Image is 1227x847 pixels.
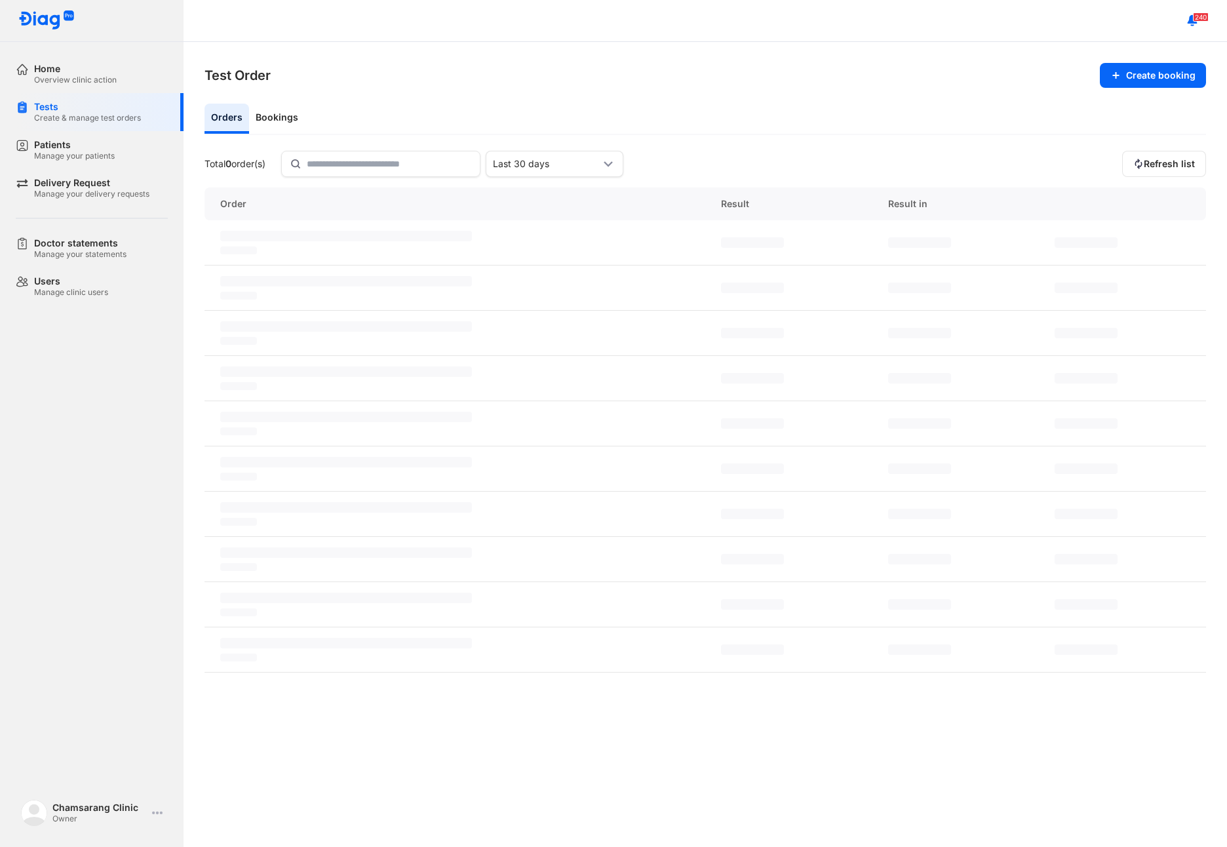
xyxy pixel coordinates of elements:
span: ‌ [220,473,257,481]
span: ‌ [1055,328,1118,338]
div: Orders [204,104,249,134]
span: ‌ [721,509,784,519]
span: ‌ [220,518,257,526]
span: ‌ [220,638,472,648]
h3: Test Order [204,66,271,85]
span: ‌ [220,608,257,616]
div: Create & manage test orders [34,113,141,123]
span: ‌ [220,231,472,241]
div: Order [204,187,705,220]
div: Overview clinic action [34,75,117,85]
img: logo [18,10,75,31]
span: ‌ [1055,509,1118,519]
span: ‌ [721,599,784,610]
span: ‌ [721,418,784,429]
span: ‌ [721,373,784,384]
span: ‌ [721,554,784,564]
div: Patients [34,139,115,151]
div: Home [34,63,117,75]
button: Create booking [1100,63,1206,88]
span: ‌ [1055,644,1118,655]
span: ‌ [220,502,472,513]
span: ‌ [1055,283,1118,293]
span: ‌ [888,283,951,293]
span: Refresh list [1144,158,1195,170]
div: Chamsarang Clinic [52,802,147,814]
span: ‌ [220,337,257,345]
div: Total order(s) [204,158,265,170]
span: ‌ [888,554,951,564]
span: ‌ [721,237,784,248]
span: ‌ [220,412,472,422]
span: ‌ [888,463,951,474]
span: ‌ [888,328,951,338]
span: ‌ [721,328,784,338]
span: ‌ [721,283,784,293]
div: Bookings [249,104,305,134]
span: ‌ [721,463,784,474]
span: ‌ [1055,599,1118,610]
span: ‌ [220,366,472,377]
span: ‌ [888,418,951,429]
span: ‌ [220,321,472,332]
img: logo [21,800,47,826]
span: ‌ [220,563,257,571]
span: ‌ [220,246,257,254]
div: Result in [872,187,1040,220]
span: ‌ [1055,373,1118,384]
button: Refresh list [1122,151,1206,177]
div: Users [34,275,108,287]
div: Delivery Request [34,177,149,189]
span: ‌ [1055,554,1118,564]
span: ‌ [220,382,257,390]
span: ‌ [1055,237,1118,248]
span: ‌ [220,292,257,300]
div: Owner [52,814,147,824]
span: ‌ [888,644,951,655]
span: ‌ [220,547,472,558]
div: Tests [34,101,141,113]
span: 240 [1193,12,1209,22]
span: ‌ [220,427,257,435]
span: ‌ [220,593,472,603]
span: ‌ [721,644,784,655]
div: Manage your delivery requests [34,189,149,199]
span: ‌ [1055,418,1118,429]
div: Result [705,187,872,220]
span: ‌ [1055,463,1118,474]
span: ‌ [220,654,257,661]
div: Manage your patients [34,151,115,161]
div: Manage clinic users [34,287,108,298]
span: ‌ [888,599,951,610]
span: ‌ [220,457,472,467]
div: Last 30 days [493,158,600,170]
span: ‌ [220,276,472,286]
div: Doctor statements [34,237,127,249]
div: Manage your statements [34,249,127,260]
span: ‌ [888,373,951,384]
span: ‌ [888,237,951,248]
span: ‌ [888,509,951,519]
span: 0 [225,158,231,169]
